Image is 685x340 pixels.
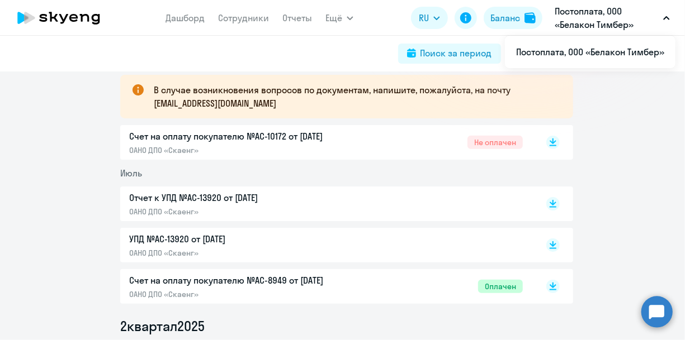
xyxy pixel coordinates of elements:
[505,36,675,68] ul: Ещё
[129,207,364,217] p: ОАНО ДПО «Скаенг»
[398,44,501,64] button: Поиск за период
[490,11,520,25] div: Баланс
[325,11,342,25] span: Ещё
[421,46,492,60] div: Поиск за период
[166,12,205,23] a: Дашборд
[129,274,364,287] p: Счет на оплату покупателю №AC-8949 от [DATE]
[218,12,269,23] a: Сотрудники
[419,11,429,25] span: RU
[129,191,523,217] a: Отчет к УПД №AC-13920 от [DATE]ОАНО ДПО «Скаенг»
[325,7,353,29] button: Ещё
[129,130,523,155] a: Счет на оплату покупателю №AC-10172 от [DATE]ОАНО ДПО «Скаенг»Не оплачен
[129,130,364,143] p: Счет на оплату покупателю №AC-10172 от [DATE]
[120,317,573,335] li: 2 квартал 2025
[478,280,523,293] span: Оплачен
[154,83,553,110] p: В случае возникновения вопросов по документам, напишите, пожалуйста, на почту [EMAIL_ADDRESS][DOM...
[129,232,364,246] p: УПД №AC-13920 от [DATE]
[120,167,142,179] span: Июль
[129,248,364,258] p: ОАНО ДПО «Скаенг»
[467,136,523,149] span: Не оплачен
[549,4,675,31] button: Постоплата, ООО «Белакон Тимбер»
[129,274,523,299] a: Счет на оплату покупателю №AC-8949 от [DATE]ОАНО ДПО «Скаенг»Оплачен
[555,4,659,31] p: Постоплата, ООО «Белакон Тимбер»
[525,12,536,23] img: balance
[411,7,448,29] button: RU
[282,12,312,23] a: Отчеты
[129,145,364,155] p: ОАНО ДПО «Скаенг»
[129,191,364,204] p: Отчет к УПД №AC-13920 от [DATE]
[129,232,523,258] a: УПД №AC-13920 от [DATE]ОАНО ДПО «Скаенг»
[484,7,542,29] button: Балансbalance
[129,289,364,299] p: ОАНО ДПО «Скаенг»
